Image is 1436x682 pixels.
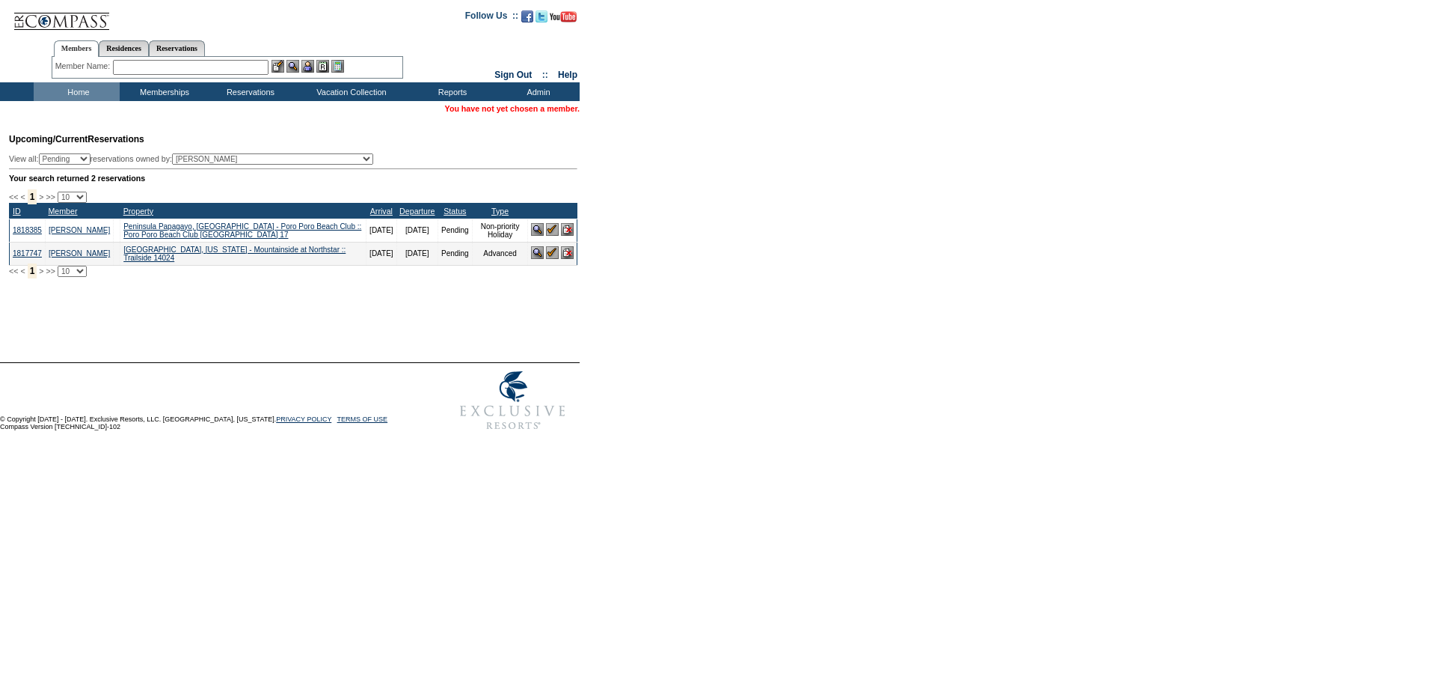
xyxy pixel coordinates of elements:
[521,10,533,22] img: Become our fan on Facebook
[9,267,18,275] span: <<
[9,192,18,201] span: <<
[9,174,577,183] div: Your search returned 2 reservations
[366,242,396,265] td: [DATE]
[370,207,393,216] a: Arrival
[149,40,205,56] a: Reservations
[286,60,299,73] img: View
[491,207,509,216] a: Type
[120,82,206,101] td: Memberships
[542,70,548,80] span: ::
[301,60,314,73] img: Impersonate
[9,134,88,144] span: Upcoming/Current
[123,222,361,239] a: Peninsula Papagayo, [GEOGRAPHIC_DATA] - Poro Poro Beach Club :: Poro Poro Beach Club [GEOGRAPHIC_...
[445,104,580,113] span: You have not yet chosen a member.
[521,15,533,24] a: Become our fan on Facebook
[561,223,574,236] img: Cancel Reservation
[206,82,292,101] td: Reservations
[536,10,547,22] img: Follow us on Twitter
[465,9,518,27] td: Follow Us ::
[531,223,544,236] img: View Reservation
[123,207,153,216] a: Property
[331,60,344,73] img: b_calculator.gif
[472,242,528,265] td: Advanced
[99,40,149,56] a: Residences
[444,207,466,216] a: Status
[438,242,472,265] td: Pending
[337,415,388,423] a: TERMS OF USE
[531,246,544,259] img: View Reservation
[292,82,408,101] td: Vacation Collection
[438,219,472,242] td: Pending
[536,15,547,24] a: Follow us on Twitter
[13,226,42,234] a: 1818385
[316,60,329,73] img: Reservations
[46,192,55,201] span: >>
[54,40,99,57] a: Members
[34,82,120,101] td: Home
[558,70,577,80] a: Help
[408,82,494,101] td: Reports
[561,246,574,259] img: Cancel Reservation
[49,249,110,258] a: [PERSON_NAME]
[446,363,580,438] img: Exclusive Resorts
[366,219,396,242] td: [DATE]
[13,249,42,258] a: 1817747
[399,207,435,216] a: Departure
[28,189,37,204] span: 1
[20,192,25,201] span: <
[49,226,110,234] a: [PERSON_NAME]
[13,207,21,216] a: ID
[39,192,43,201] span: >
[271,60,284,73] img: b_edit.gif
[48,207,77,216] a: Member
[20,267,25,275] span: <
[546,246,559,259] img: Confirm Reservation
[123,246,346,262] a: [GEOGRAPHIC_DATA], [US_STATE] - Mountainside at Northstar :: Trailside 14024
[9,134,144,144] span: Reservations
[9,153,380,165] div: View all: reservations owned by:
[276,415,331,423] a: PRIVACY POLICY
[46,267,55,275] span: >>
[55,60,113,73] div: Member Name:
[396,242,438,265] td: [DATE]
[39,267,43,275] span: >
[546,223,559,236] img: Confirm Reservation
[494,70,532,80] a: Sign Out
[28,264,37,278] span: 1
[494,82,580,101] td: Admin
[472,219,528,242] td: Non-priority Holiday
[550,11,577,22] img: Subscribe to our YouTube Channel
[396,219,438,242] td: [DATE]
[550,15,577,24] a: Subscribe to our YouTube Channel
